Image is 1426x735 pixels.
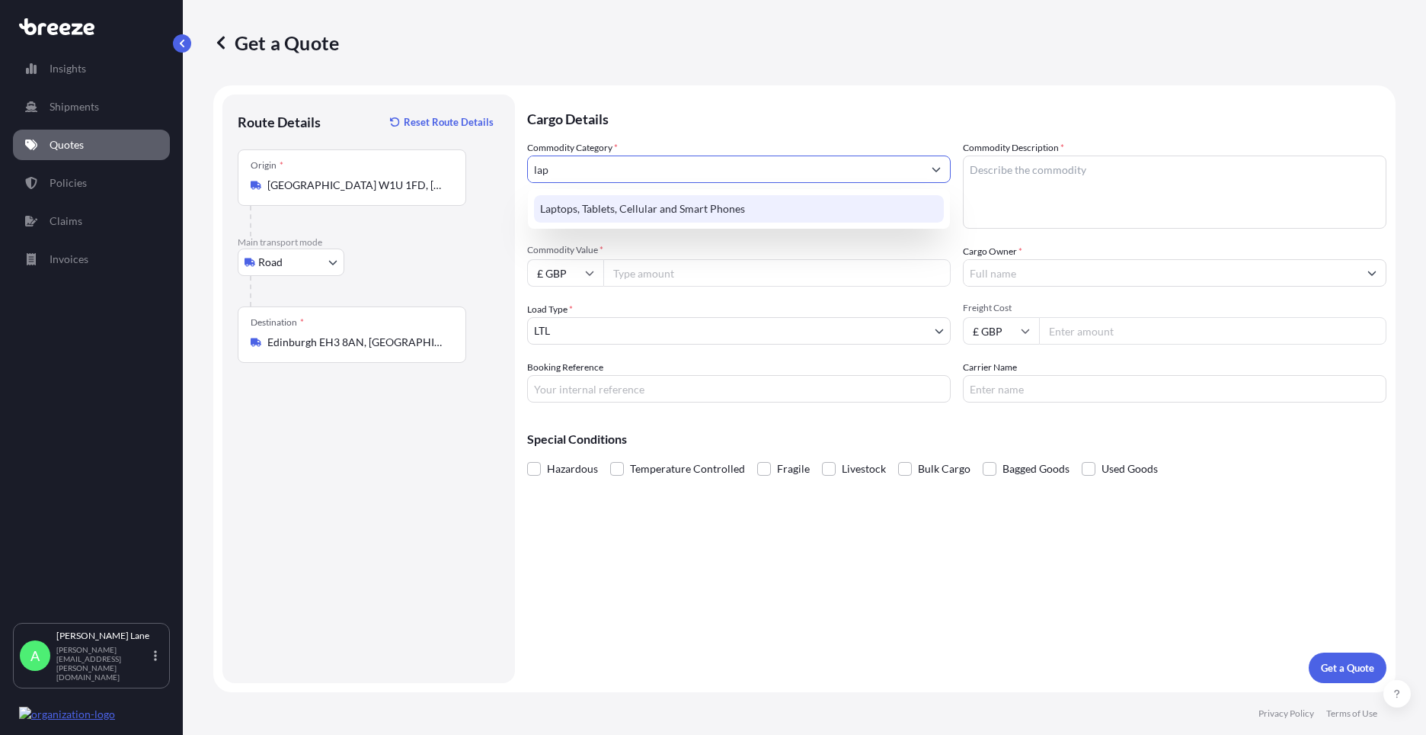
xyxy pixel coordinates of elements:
[534,195,944,223] div: Suggestions
[842,457,886,480] span: Livestock
[922,156,950,183] button: Show suggestions
[527,360,603,375] label: Booking Reference
[1358,259,1386,287] button: Show suggestions
[963,360,1017,375] label: Carrier Name
[963,375,1386,403] input: Enter name
[964,259,1358,287] input: Full name
[963,140,1064,156] label: Commodity Description
[527,244,951,256] span: Commodity Value
[50,213,82,229] p: Claims
[258,255,283,270] span: Road
[19,707,115,722] img: organization-logo
[238,113,321,131] p: Route Details
[50,252,88,267] p: Invoices
[1321,660,1374,676] p: Get a Quote
[527,302,573,317] span: Load Type
[1326,708,1377,720] p: Terms of Use
[527,95,1386,140] p: Cargo Details
[50,175,87,191] p: Policies
[213,30,339,55] p: Get a Quote
[267,178,447,193] input: Origin
[251,316,304,329] div: Destination
[527,375,951,403] input: Your internal reference
[30,648,40,663] span: A
[603,259,951,287] input: Type amount
[56,630,151,642] p: [PERSON_NAME] Lane
[527,140,618,156] label: Commodity Category
[50,99,99,114] p: Shipments
[1039,317,1386,345] input: Enter amount
[404,114,494,130] p: Reset Route Details
[1101,457,1158,480] span: Used Goods
[547,457,598,480] span: Hazardous
[534,323,550,339] span: LTL
[1258,708,1314,720] p: Privacy Policy
[251,159,283,172] div: Origin
[238,236,500,249] p: Main transport mode
[50,61,86,76] p: Insights
[534,195,944,223] div: Laptops, Tablets, Cellular and Smart Phones
[527,433,1386,445] p: Special Conditions
[630,457,745,480] span: Temperature Controlled
[918,457,970,480] span: Bulk Cargo
[267,335,447,350] input: Destination
[777,457,810,480] span: Fragile
[50,137,84,152] p: Quotes
[238,249,344,276] button: Select transport
[528,156,922,183] input: Select a commodity type
[56,645,151,682] p: [PERSON_NAME][EMAIL_ADDRESS][PERSON_NAME][DOMAIN_NAME]
[963,302,1386,314] span: Freight Cost
[1002,457,1069,480] span: Bagged Goods
[963,244,1022,259] label: Cargo Owner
